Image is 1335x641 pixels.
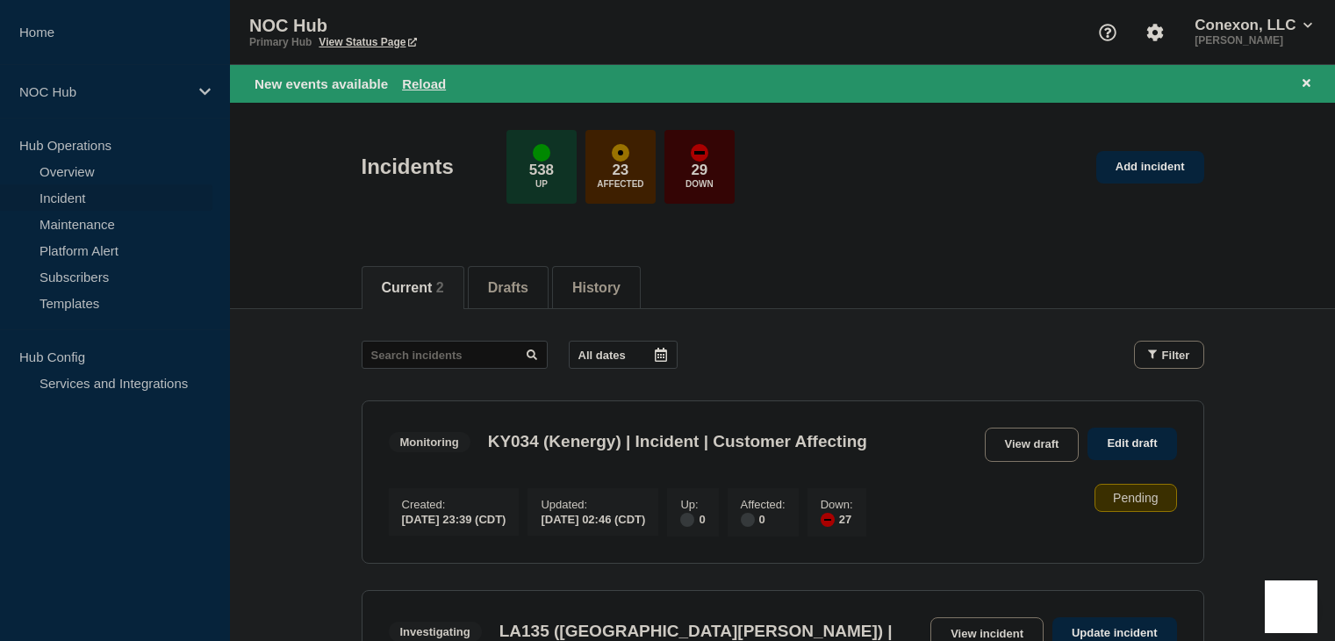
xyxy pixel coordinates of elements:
p: Down : [821,498,853,511]
div: affected [612,144,629,162]
p: NOC Hub [249,16,600,36]
a: View Status Page [319,36,416,48]
div: disabled [741,513,755,527]
div: 27 [821,511,853,527]
button: Account settings [1137,14,1174,51]
div: up [533,144,550,162]
p: Created : [402,498,506,511]
span: Monitoring [389,432,470,452]
p: All dates [578,349,626,362]
p: NOC Hub [19,84,188,99]
button: Current 2 [382,280,444,296]
a: View draft [985,428,1080,462]
div: [DATE] 02:46 (CDT) [541,511,645,526]
div: [DATE] 23:39 (CDT) [402,511,506,526]
p: Primary Hub [249,36,312,48]
p: Up : [680,498,705,511]
button: All dates [569,341,678,369]
button: Reload [402,76,446,91]
a: Edit draft [1087,428,1176,460]
span: New events available [255,76,388,91]
p: [PERSON_NAME] [1191,34,1316,47]
div: down [691,144,708,162]
p: Affected [597,179,643,189]
p: 29 [691,162,707,179]
span: Filter [1162,349,1190,362]
div: disabled [680,513,694,527]
div: Pending [1095,484,1176,512]
div: 0 [680,511,705,527]
span: 2 [436,280,444,295]
p: Updated : [541,498,645,511]
p: Up [535,179,548,189]
h3: KY034 (Kenergy) | Incident | Customer Affecting [488,432,867,451]
iframe: Help Scout Beacon - Open [1265,580,1317,633]
button: History [572,280,621,296]
button: Support [1089,14,1126,51]
button: Filter [1134,341,1204,369]
button: Conexon, LLC [1191,17,1316,34]
div: 0 [741,511,786,527]
p: 538 [529,162,554,179]
a: Add incident [1096,151,1204,184]
h1: Incidents [362,155,454,179]
p: Affected : [741,498,786,511]
p: Down [685,179,714,189]
input: Search incidents [362,341,548,369]
p: 23 [612,162,628,179]
button: Drafts [488,280,528,296]
div: down [821,513,835,527]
